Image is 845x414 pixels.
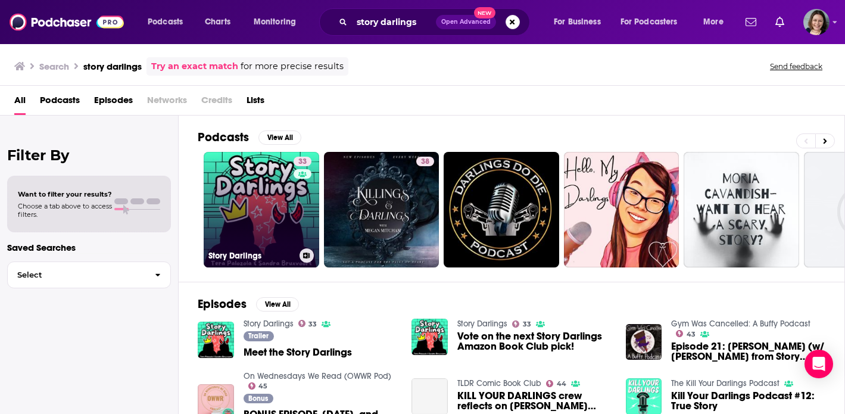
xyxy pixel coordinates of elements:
[671,391,825,411] a: Kill Your Darlings Podcast #12: True Story
[244,371,391,381] a: On Wednesdays We Read (OWWR Pod)
[457,391,612,411] a: KILL YOUR DARLINGS crew reflects on Eisner nominee, story's end
[457,319,507,329] a: Story Darlings
[523,322,531,327] span: 33
[247,91,264,115] a: Lists
[803,9,830,35] img: User Profile
[474,7,495,18] span: New
[803,9,830,35] button: Show profile menu
[148,14,183,30] span: Podcasts
[39,61,69,72] h3: Search
[512,320,531,328] a: 33
[205,14,230,30] span: Charts
[7,242,171,253] p: Saved Searches
[198,297,299,312] a: EpisodesView All
[10,11,124,33] img: Podchaser - Follow, Share and Rate Podcasts
[241,60,344,73] span: for more precise results
[557,381,566,387] span: 44
[294,157,311,166] a: 33
[298,320,317,327] a: 33
[256,297,299,312] button: View All
[545,13,616,32] button: open menu
[258,130,301,145] button: View All
[14,91,26,115] a: All
[695,13,738,32] button: open menu
[671,341,825,362] span: Episode 21: [PERSON_NAME] (w/ [PERSON_NAME] from Story Darlings)
[245,13,311,32] button: open menu
[441,19,491,25] span: Open Advanced
[244,347,352,357] a: Meet the Story Darlings
[671,378,779,388] a: The Kill Your Darlings Podcast
[198,130,249,145] h2: Podcasts
[554,14,601,30] span: For Business
[457,331,612,351] a: Vote on the next Story Darlings Amazon Book Club pick!
[197,13,238,32] a: Charts
[352,13,436,32] input: Search podcasts, credits, & more...
[7,147,171,164] h2: Filter By
[626,324,662,360] img: Episode 21: Ted (w/ Sandra from Story Darlings)
[8,271,145,279] span: Select
[308,322,317,327] span: 33
[771,12,789,32] a: Show notifications dropdown
[741,12,761,32] a: Show notifications dropdown
[298,156,307,168] span: 33
[201,91,232,115] span: Credits
[248,382,268,390] a: 45
[671,319,810,329] a: Gym Was Cancelled: A Buffy Podcast
[40,91,80,115] a: Podcasts
[83,61,142,72] h3: story darlings
[621,14,678,30] span: For Podcasters
[324,152,439,267] a: 38
[139,13,198,32] button: open menu
[248,395,268,402] span: Bonus
[198,322,234,358] img: Meet the Story Darlings
[457,378,541,388] a: TLDR Comic Book Club
[204,152,319,267] a: 33Story Darlings
[18,190,112,198] span: Want to filter your results?
[248,332,269,340] span: Trailer
[244,319,294,329] a: Story Darlings
[151,60,238,73] a: Try an exact match
[416,157,434,166] a: 38
[7,262,171,288] button: Select
[687,332,696,337] span: 43
[18,202,112,219] span: Choose a tab above to access filters.
[546,380,566,387] a: 44
[803,9,830,35] span: Logged in as micglogovac
[94,91,133,115] a: Episodes
[436,15,496,29] button: Open AdvancedNew
[147,91,187,115] span: Networks
[766,61,826,71] button: Send feedback
[198,130,301,145] a: PodcastsView All
[676,330,696,337] a: 43
[330,8,541,36] div: Search podcasts, credits, & more...
[258,384,267,389] span: 45
[805,350,833,378] div: Open Intercom Messenger
[613,13,695,32] button: open menu
[254,14,296,30] span: Monitoring
[671,341,825,362] a: Episode 21: Ted (w/ Sandra from Story Darlings)
[703,14,724,30] span: More
[421,156,429,168] span: 38
[198,297,247,312] h2: Episodes
[208,251,295,261] h3: Story Darlings
[457,391,612,411] span: KILL YOUR DARLINGS crew reflects on [PERSON_NAME] nominee, story's end
[411,319,448,355] img: Vote on the next Story Darlings Amazon Book Club pick!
